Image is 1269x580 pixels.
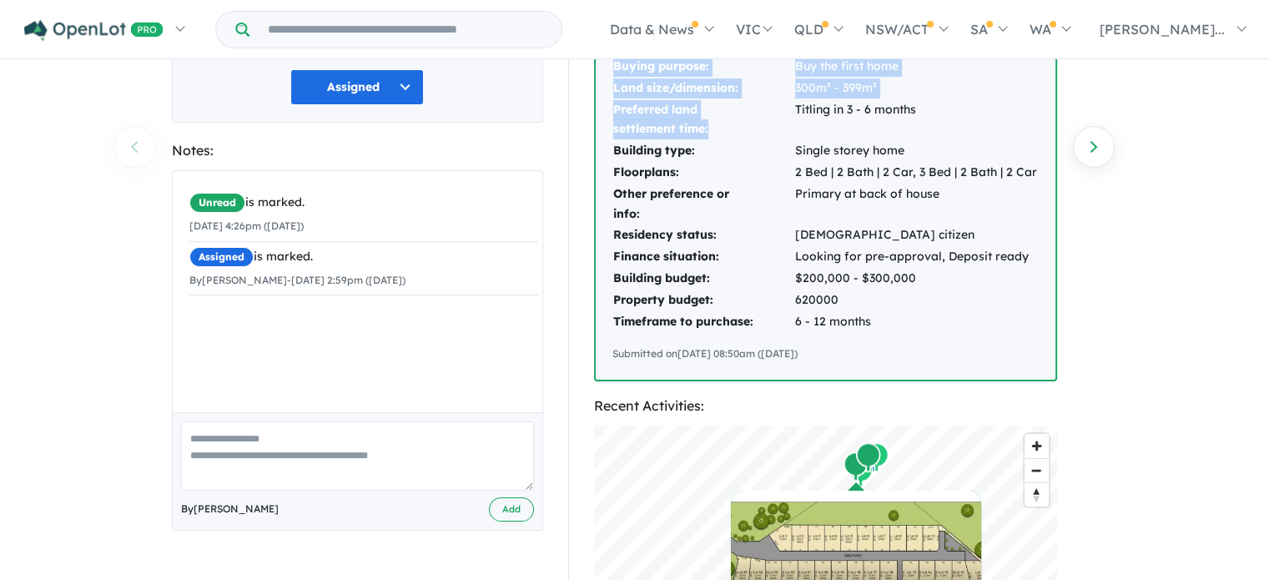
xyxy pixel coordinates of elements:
[489,497,534,522] button: Add
[290,69,424,105] button: Assigned
[189,193,538,213] div: is marked.
[794,56,1039,78] td: Buy the first home
[1025,483,1049,507] span: Reset bearing to north
[794,184,1039,225] td: Primary at back of house
[612,290,794,311] td: Property budget:
[612,99,794,141] td: Preferred land settlement time:
[612,184,794,225] td: Other preference or info:
[189,193,245,213] span: Unread
[794,162,1039,184] td: 2 Bed | 2 Bath | 2 Car, 3 Bed | 2 Bath | 2 Car
[794,311,1039,333] td: 6 - 12 months
[172,139,543,162] div: Notes:
[1025,434,1049,458] button: Zoom in
[189,219,304,232] small: [DATE] 4:26pm ([DATE])
[794,140,1039,162] td: Single storey home
[1100,21,1225,38] span: [PERSON_NAME]...
[612,268,794,290] td: Building budget:
[612,311,794,333] td: Timeframe to purchase:
[189,247,538,267] div: is marked.
[612,224,794,246] td: Residency status:
[1025,459,1049,482] span: Zoom out
[253,12,558,48] input: Try estate name, suburb, builder or developer
[1025,482,1049,507] button: Reset bearing to north
[189,247,254,267] span: Assigned
[612,78,794,99] td: Land size/dimension:
[612,246,794,268] td: Finance situation:
[181,501,279,517] span: By [PERSON_NAME]
[794,268,1039,290] td: $200,000 - $300,000
[864,442,889,473] div: Map marker
[843,451,868,482] div: Map marker
[612,162,794,184] td: Floorplans:
[189,274,405,286] small: By [PERSON_NAME] - [DATE] 2:59pm ([DATE])
[794,290,1039,311] td: 620000
[1025,458,1049,482] button: Zoom out
[594,395,1057,417] div: Recent Activities:
[612,140,794,162] td: Building type:
[794,224,1039,246] td: [DEMOGRAPHIC_DATA] citizen
[855,442,880,473] div: Map marker
[794,99,1039,141] td: Titling in 3 - 6 months
[612,345,1039,362] div: Submitted on [DATE] 08:50am ([DATE])
[794,78,1039,99] td: 300m² - 399m²
[24,20,164,41] img: Openlot PRO Logo White
[612,56,794,78] td: Buying purpose:
[794,246,1039,268] td: Looking for pre-approval, Deposit ready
